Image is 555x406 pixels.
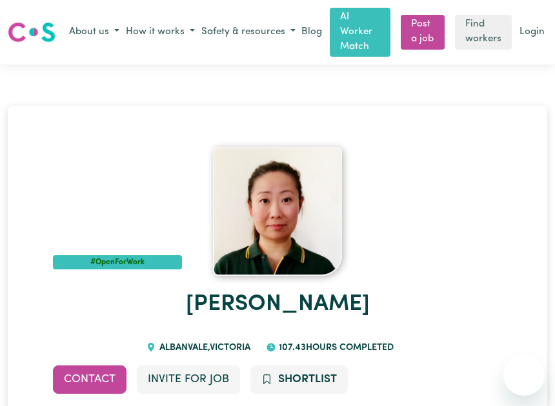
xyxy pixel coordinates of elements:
[8,21,55,44] img: Careseekers logo
[455,15,512,50] a: Find workers
[66,22,123,43] button: About us
[123,22,198,43] button: How it works
[213,147,342,276] img: Emily
[53,255,182,269] div: #OpenForWork
[8,17,55,47] a: Careseekers logo
[503,354,545,396] iframe: Button to launch messaging window
[278,374,337,385] span: Shortlist
[53,365,126,394] button: Contact
[517,23,547,43] a: Login
[137,365,240,394] button: Invite for Job
[250,365,348,394] button: Add to shortlist
[401,15,445,50] a: Post a job
[330,8,390,57] a: AI Worker Match
[53,147,502,276] a: Emily's profile picture'#OpenForWork
[276,343,394,353] span: 107.43 hours completed
[186,293,370,316] a: [PERSON_NAME]
[156,343,250,353] span: ALBANVALE , Victoria
[299,23,325,43] a: Blog
[198,22,299,43] button: Safety & resources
